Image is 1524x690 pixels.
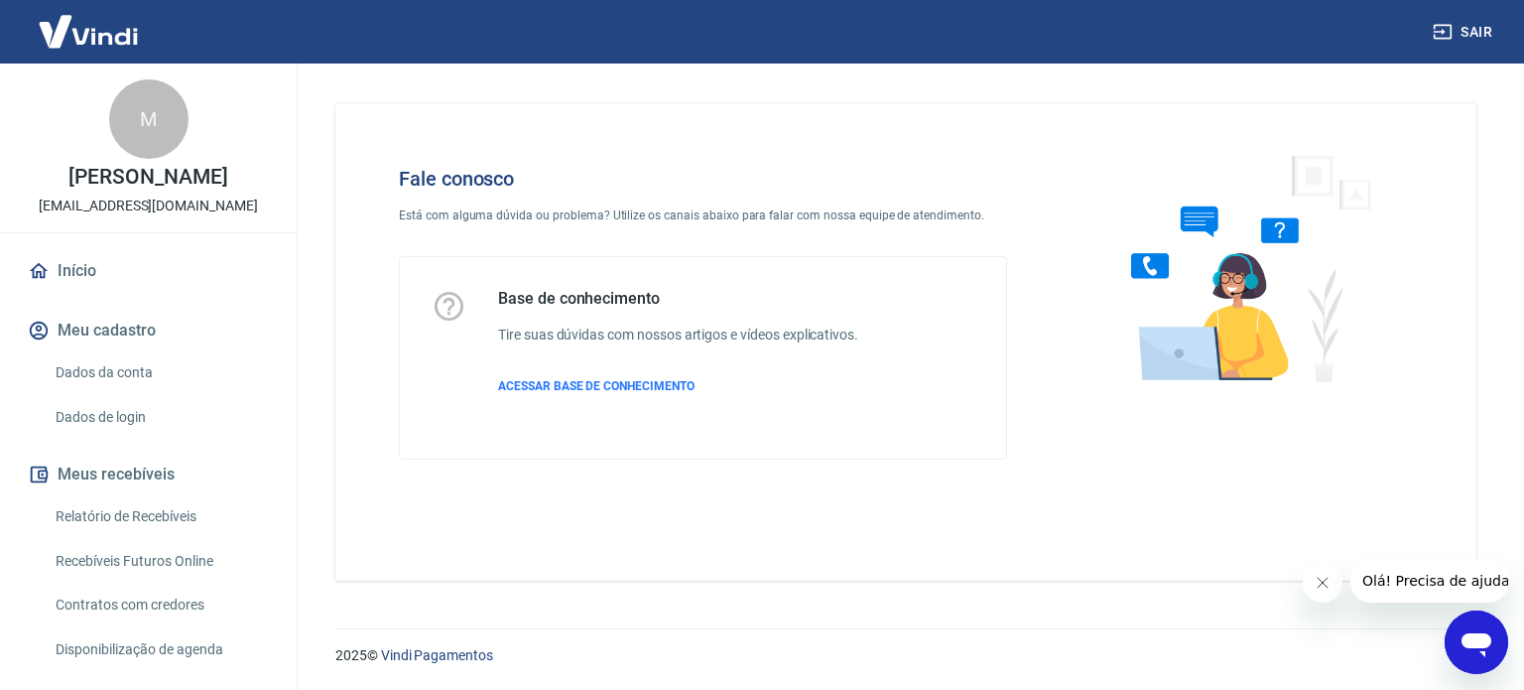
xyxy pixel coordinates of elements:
a: Contratos com credores [48,585,273,625]
h4: Fale conosco [399,167,1007,191]
a: Recebíveis Futuros Online [48,541,273,582]
p: Está com alguma dúvida ou problema? Utilize os canais abaixo para falar com nossa equipe de atend... [399,207,1007,224]
img: Fale conosco [1091,135,1393,400]
a: Vindi Pagamentos [381,647,493,663]
h5: Base de conhecimento [498,289,858,309]
span: ACESSAR BASE DE CONHECIMENTO [498,379,695,393]
iframe: Mensagem da empresa [1350,559,1508,603]
span: Olá! Precisa de ajuda? [12,14,167,30]
button: Sair [1429,14,1500,51]
a: Disponibilização de agenda [48,629,273,670]
p: [PERSON_NAME] [68,167,227,188]
a: Relatório de Recebíveis [48,496,273,537]
h6: Tire suas dúvidas com nossos artigos e vídeos explicativos. [498,325,858,345]
iframe: Botão para abrir a janela de mensagens [1445,611,1508,674]
img: Vindi [24,1,153,62]
button: Meus recebíveis [24,453,273,496]
button: Meu cadastro [24,309,273,352]
a: ACESSAR BASE DE CONHECIMENTO [498,377,858,395]
a: Dados de login [48,397,273,438]
iframe: Fechar mensagem [1303,563,1342,603]
a: Dados da conta [48,352,273,393]
p: [EMAIL_ADDRESS][DOMAIN_NAME] [39,196,258,216]
a: Início [24,249,273,293]
div: M [109,79,189,159]
p: 2025 © [335,645,1476,666]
